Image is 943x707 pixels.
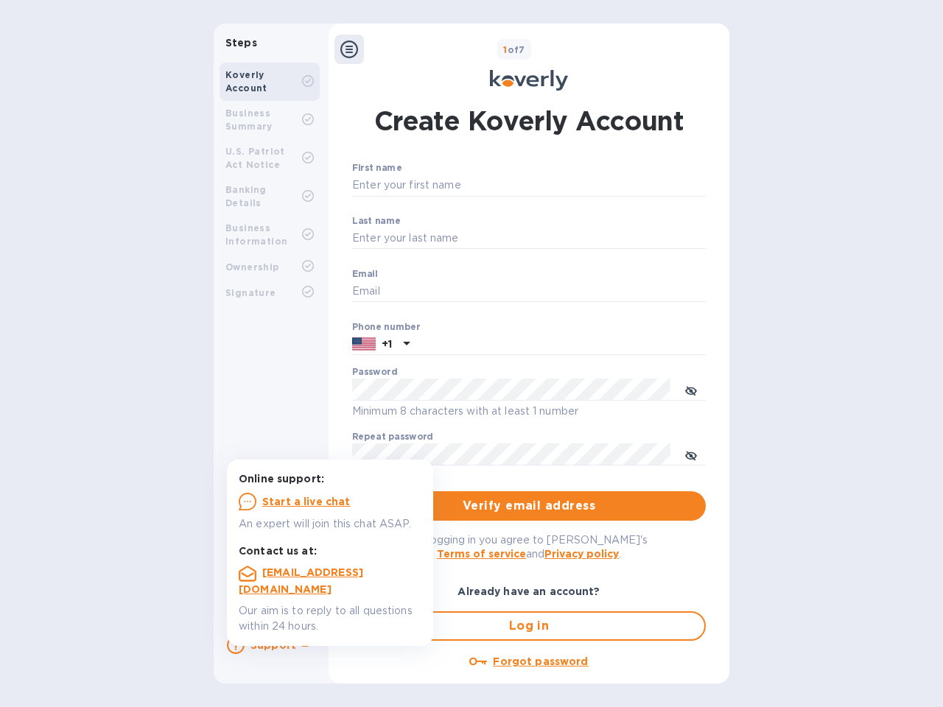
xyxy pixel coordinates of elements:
[382,337,392,351] p: +1
[239,516,421,532] p: An expert will join this chat ASAP.
[364,497,694,515] span: Verify email address
[352,336,376,352] img: US
[239,473,324,485] b: Online support:
[239,545,317,557] b: Contact us at:
[365,617,693,635] span: Log in
[676,440,706,469] button: toggle password visibility
[352,403,706,420] p: Minimum 8 characters with at least 1 number
[352,433,433,442] label: Repeat password
[225,184,267,208] b: Banking Details
[352,175,706,197] input: Enter your first name
[250,639,296,651] b: Support
[352,164,402,173] label: First name
[225,222,287,247] b: Business Information
[503,44,507,55] span: 1
[352,228,706,250] input: Enter your last name
[225,69,267,94] b: Koverly Account
[676,375,706,404] button: toggle password visibility
[225,146,285,170] b: U.S. Patriot Act Notice
[503,44,525,55] b: of 7
[262,496,351,507] u: Start a live chat
[458,585,600,597] b: Already have an account?
[239,566,363,595] a: [EMAIL_ADDRESS][DOMAIN_NAME]
[352,611,706,641] button: Log in
[225,261,279,272] b: Ownership
[225,37,257,49] b: Steps
[493,655,588,667] u: Forgot password
[225,287,276,298] b: Signature
[352,217,401,225] label: Last name
[225,108,273,132] b: Business Summary
[411,534,648,560] span: By logging in you agree to [PERSON_NAME]'s and .
[352,368,397,377] label: Password
[239,603,421,634] p: Our aim is to reply to all questions within 24 hours.
[374,102,684,139] h1: Create Koverly Account
[352,491,706,521] button: Verify email address
[352,323,420,331] label: Phone number
[352,281,706,303] input: Email
[437,548,526,560] a: Terms of service
[544,548,619,560] a: Privacy policy
[352,270,378,278] label: Email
